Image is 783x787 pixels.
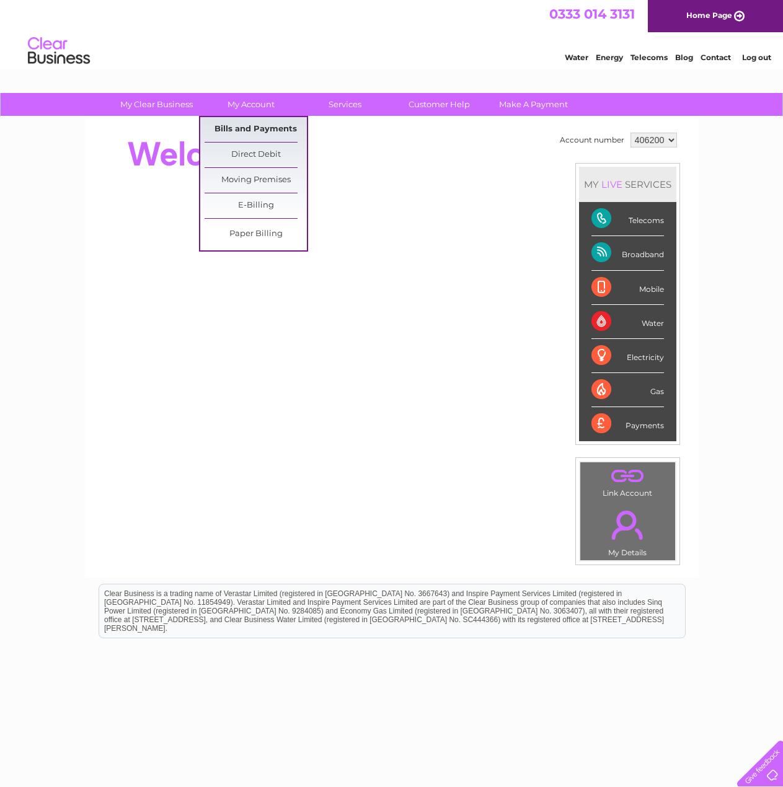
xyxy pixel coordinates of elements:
div: Payments [591,407,664,441]
a: . [583,503,672,547]
td: Link Account [580,462,676,501]
a: Paper Billing [205,222,307,247]
a: My Clear Business [105,93,208,116]
a: E-Billing [205,193,307,218]
a: Customer Help [388,93,490,116]
a: Contact [701,53,731,62]
img: logo.png [27,32,91,70]
div: MY SERVICES [579,167,676,202]
a: 0333 014 3131 [549,6,635,22]
a: Water [565,53,588,62]
a: Direct Debit [205,143,307,167]
a: . [583,465,672,487]
a: Make A Payment [482,93,585,116]
a: Log out [742,53,771,62]
a: Moving Premises [205,168,307,193]
a: Energy [596,53,623,62]
a: Blog [675,53,693,62]
div: Broadband [591,236,664,270]
div: Mobile [591,271,664,305]
div: Gas [591,373,664,407]
td: My Details [580,500,676,561]
div: Telecoms [591,202,664,236]
div: Clear Business is a trading name of Verastar Limited (registered in [GEOGRAPHIC_DATA] No. 3667643... [99,7,685,60]
a: My Account [200,93,302,116]
td: Account number [557,130,627,151]
a: Telecoms [630,53,668,62]
a: Bills and Payments [205,117,307,142]
div: Electricity [591,339,664,373]
div: LIVE [599,178,625,190]
div: Water [591,305,664,339]
a: Services [294,93,396,116]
